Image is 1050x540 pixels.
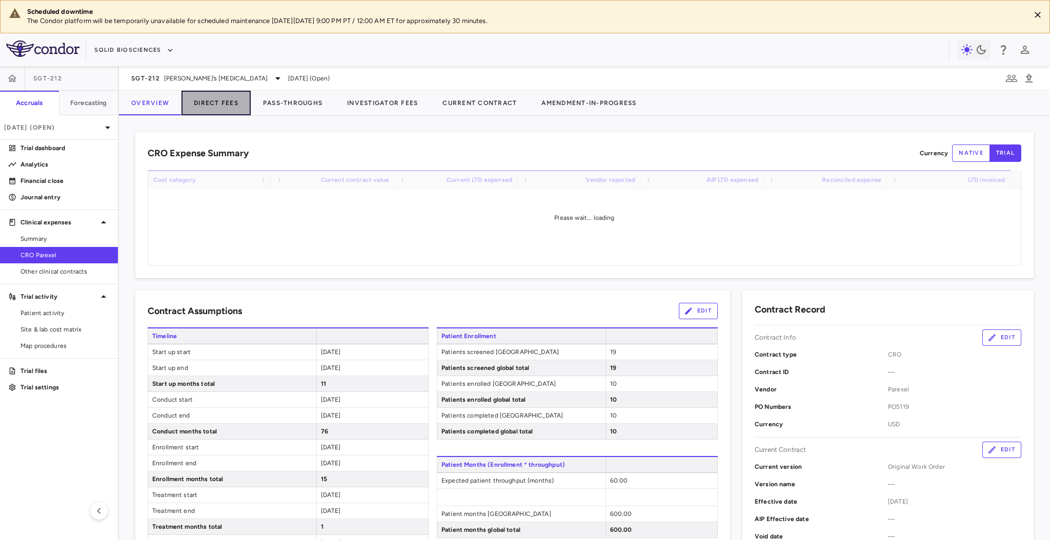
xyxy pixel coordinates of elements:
span: Other clinical contracts [21,267,110,276]
span: Patient months global total [437,522,605,537]
span: Treatment end [148,503,316,518]
span: 10 [610,380,617,387]
span: Map procedures [21,341,110,350]
span: Treatment months total [148,519,316,534]
span: 10 [610,396,617,403]
span: 11 [321,380,326,387]
span: 10 [610,428,617,435]
p: Currency [755,420,888,429]
p: Currency [920,149,948,158]
span: Patient months [GEOGRAPHIC_DATA] [437,506,605,522]
p: Clinical expenses [21,218,97,227]
p: Trial dashboard [21,143,110,153]
span: [DATE] [888,497,1021,506]
span: Patients enrolled global total [437,392,605,407]
span: 15 [321,475,327,483]
span: — [888,367,1021,377]
p: PO Numbers [755,402,888,411]
span: 600.00 [610,526,632,533]
span: 1 [321,523,324,530]
span: PO5119 [888,402,1021,411]
p: [DATE] (Open) [4,123,102,132]
span: Patient activity [21,308,110,318]
span: Enrollment start [148,440,316,455]
span: Timeline [148,328,316,344]
p: Contract Info [755,333,796,342]
span: [DATE] [321,412,341,419]
span: Enrollment months total [148,471,316,487]
div: Scheduled downtime [27,7,1022,16]
button: Close [1030,7,1045,23]
span: Patients completed [GEOGRAPHIC_DATA] [437,408,605,423]
span: USD [888,420,1021,429]
img: logo-full-SnFGN8VE.png [6,40,79,57]
span: Patient Months (Enrollment * throughput) [437,457,605,472]
h6: Accruals [16,98,43,108]
p: Trial activity [21,292,97,301]
span: Please wait... loading [554,214,614,221]
span: 10 [610,412,617,419]
button: Overview [119,91,181,115]
span: 60.00 [610,477,628,484]
button: Current Contract [430,91,529,115]
span: [DATE] [321,491,341,499]
span: Start up months total [148,376,316,391]
h6: Forecasting [70,98,107,108]
span: [DATE] (Open) [288,74,330,83]
span: [DATE] [321,460,341,467]
span: 19 [610,364,616,371]
span: [DATE] [321,444,341,451]
button: trial [990,144,1021,162]
h6: Contract Record [755,303,825,317]
span: SGT-212 [131,74,160,82]
span: — [888,480,1021,489]
span: SGT-212 [33,74,62,82]
span: [DATE] [321,348,341,356]
p: Journal entry [21,193,110,202]
p: Current version [755,462,888,471]
span: Patient Enrollment [437,328,605,344]
span: Patients enrolled [GEOGRAPHIC_DATA] [437,376,605,391]
span: Treatment start [148,487,316,503]
p: Version name [755,480,888,489]
p: The Condor platform will be temporarily unavailable for scheduled maintenance [DATE][DATE] 9:00 P... [27,16,1022,26]
button: Edit [982,329,1021,346]
button: Investigator Fees [335,91,430,115]
span: Expected patient throughput (months) [437,473,605,488]
span: Summary [21,234,110,243]
span: 76 [321,428,328,435]
span: CRO [888,350,1021,359]
span: [DATE] [321,364,341,371]
button: Pass-Throughs [251,91,335,115]
p: Trial settings [21,383,110,392]
span: Original Work Order [888,462,1021,471]
p: Trial files [21,366,110,376]
p: Contract type [755,350,888,359]
span: Start up end [148,360,316,376]
span: 19 [610,348,616,356]
button: Direct Fees [181,91,251,115]
span: — [888,514,1021,524]
span: Enrollment end [148,455,316,471]
h6: Contract Assumptions [148,304,242,318]
p: Contract ID [755,367,888,377]
span: Conduct end [148,408,316,423]
span: Patients screened global total [437,360,605,376]
p: Financial close [21,176,110,185]
h6: CRO Expense Summary [148,147,249,160]
p: Current Contract [755,445,806,454]
button: Amendment-In-Progress [529,91,649,115]
span: Conduct months total [148,424,316,439]
span: [DATE] [321,507,341,514]
span: Parexel [888,385,1021,394]
span: Patients completed global total [437,424,605,439]
span: Conduct start [148,392,316,407]
span: Patients screened [GEOGRAPHIC_DATA] [437,344,605,360]
p: Analytics [21,160,110,169]
p: Effective date [755,497,888,506]
span: CRO Parexel [21,251,110,260]
span: Site & lab cost matrix [21,325,110,334]
button: Solid Biosciences [94,42,173,58]
button: native [952,144,990,162]
span: [PERSON_NAME]’s [MEDICAL_DATA] [164,74,268,83]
